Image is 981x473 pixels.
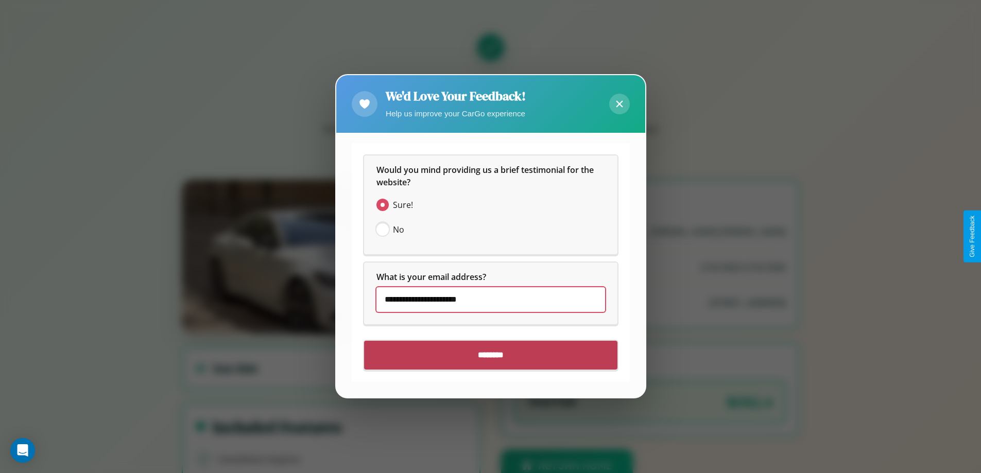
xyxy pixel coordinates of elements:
div: Give Feedback [969,216,976,257]
p: Help us improve your CarGo experience [386,107,526,120]
span: Would you mind providing us a brief testimonial for the website? [376,165,596,188]
div: Open Intercom Messenger [10,438,35,463]
span: Sure! [393,199,413,212]
span: No [393,224,404,236]
h2: We'd Love Your Feedback! [386,87,526,104]
span: What is your email address? [376,272,486,283]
